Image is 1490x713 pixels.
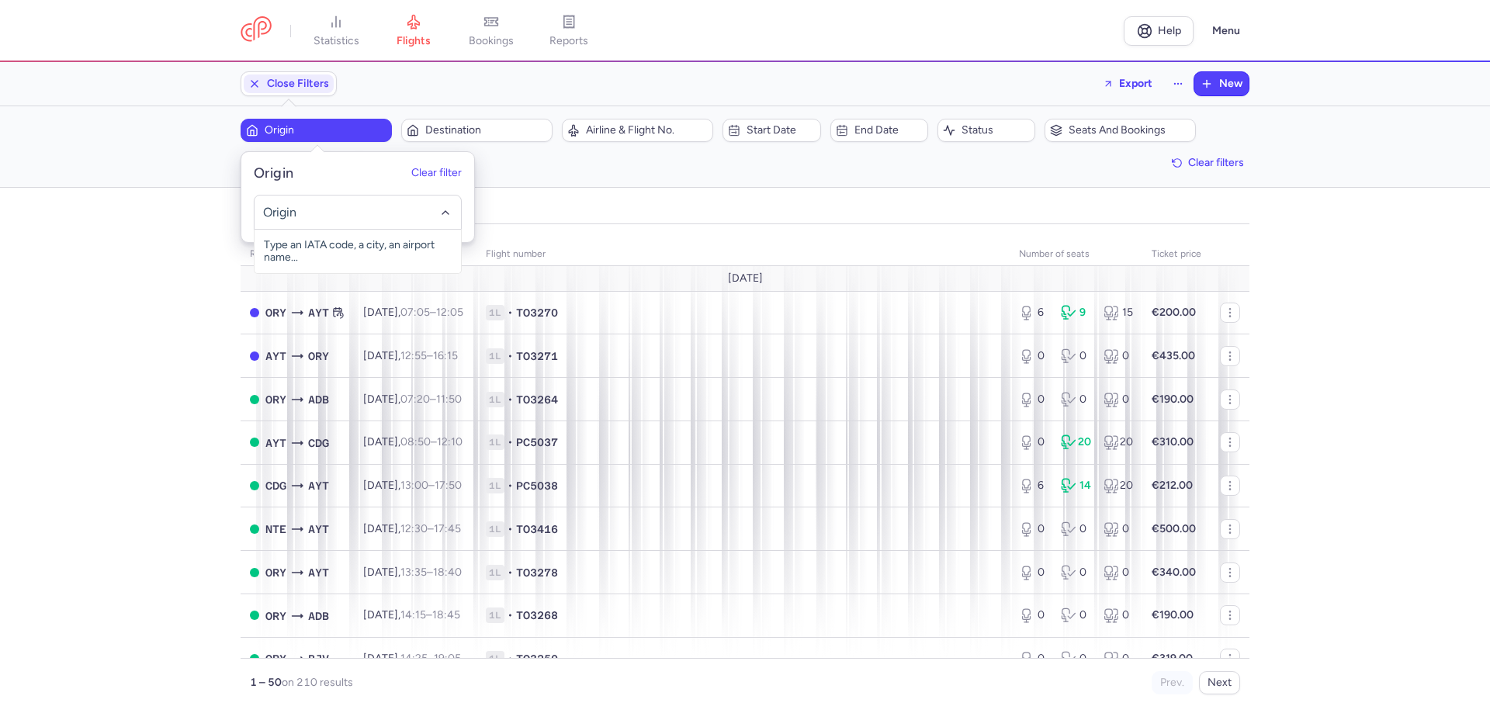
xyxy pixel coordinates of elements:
span: CDG [308,434,329,452]
span: [DATE], [363,566,462,579]
span: Start date [747,124,815,137]
div: 0 [1019,607,1048,623]
span: flights [397,34,431,48]
span: ORY [265,391,286,408]
time: 12:30 [400,522,428,535]
span: PC5037 [516,434,558,450]
span: AYT [308,521,329,538]
span: [DATE], [363,479,462,492]
span: End date [854,124,923,137]
span: TO3278 [516,565,558,580]
th: route [241,243,354,266]
strong: €500.00 [1152,522,1196,535]
span: [DATE], [363,393,462,406]
div: 0 [1061,348,1090,364]
strong: €310.00 [1152,435,1194,448]
span: • [508,348,513,364]
div: 0 [1019,521,1048,537]
span: New [1219,78,1242,90]
span: 1L [486,521,504,537]
span: AYT [308,304,329,321]
time: 13:35 [400,566,427,579]
time: 19:05 [434,652,461,665]
time: 11:50 [436,393,462,406]
span: 1L [486,651,504,666]
time: 13:00 [400,479,428,492]
div: 0 [1104,392,1133,407]
span: Airline & Flight No. [586,124,708,137]
button: Seats and bookings [1045,119,1196,142]
span: TO3270 [516,305,558,320]
strong: €212.00 [1152,479,1193,492]
strong: €200.00 [1152,306,1196,319]
button: End date [830,119,928,142]
div: 20 [1061,434,1090,450]
span: – [400,608,460,621]
a: CitizenPlane red outlined logo [241,16,272,45]
div: 0 [1019,392,1048,407]
button: Next [1199,671,1240,694]
span: [DATE], [363,522,461,535]
a: flights [375,14,452,48]
time: 08:50 [400,435,431,448]
div: 0 [1061,392,1090,407]
button: New [1194,72,1249,95]
button: Prev. [1152,671,1193,694]
div: 14 [1061,478,1090,493]
span: AYT [265,348,286,365]
span: NTE [265,521,286,538]
th: Flight number [476,243,1010,266]
span: bookings [469,34,514,48]
strong: €319.00 [1152,652,1193,665]
span: statistics [314,34,359,48]
time: 17:45 [434,522,461,535]
span: on 210 results [282,676,353,689]
span: Destination [425,124,547,137]
time: 07:20 [400,393,430,406]
span: AYT [308,564,329,581]
span: [DATE], [363,349,458,362]
div: 0 [1104,348,1133,364]
span: CDG [265,477,286,494]
div: 0 [1061,651,1090,666]
div: 0 [1061,521,1090,537]
span: Help [1158,25,1181,36]
span: 1L [486,434,504,450]
strong: €340.00 [1152,566,1196,579]
span: 1L [486,348,504,364]
span: reports [549,34,588,48]
span: AYT [265,434,286,452]
time: 14:25 [400,652,428,665]
button: Destination [401,119,553,142]
span: • [508,305,513,320]
strong: 1 – 50 [250,676,282,689]
th: number of seats [1010,243,1142,266]
div: 20 [1104,478,1133,493]
a: bookings [452,14,530,48]
span: – [400,652,461,665]
time: 16:15 [433,349,458,362]
span: TO3271 [516,348,558,364]
div: 9 [1061,305,1090,320]
div: 0 [1019,651,1048,666]
input: -searchbox [263,204,453,221]
div: 0 [1061,565,1090,580]
time: 18:40 [433,566,462,579]
span: ORY [308,348,329,365]
time: 07:05 [400,306,430,319]
time: 17:50 [435,479,462,492]
span: TO3264 [516,392,558,407]
span: ORY [265,304,286,321]
div: 0 [1019,434,1048,450]
span: • [508,651,513,666]
span: – [400,393,462,406]
span: Export [1119,78,1152,89]
span: TO3268 [516,607,558,623]
button: Close Filters [241,72,336,95]
button: Export [1093,71,1163,96]
span: • [508,607,513,623]
span: [DATE], [363,608,460,621]
div: 6 [1019,478,1048,493]
a: statistics [297,14,375,48]
span: ADB [308,391,329,408]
